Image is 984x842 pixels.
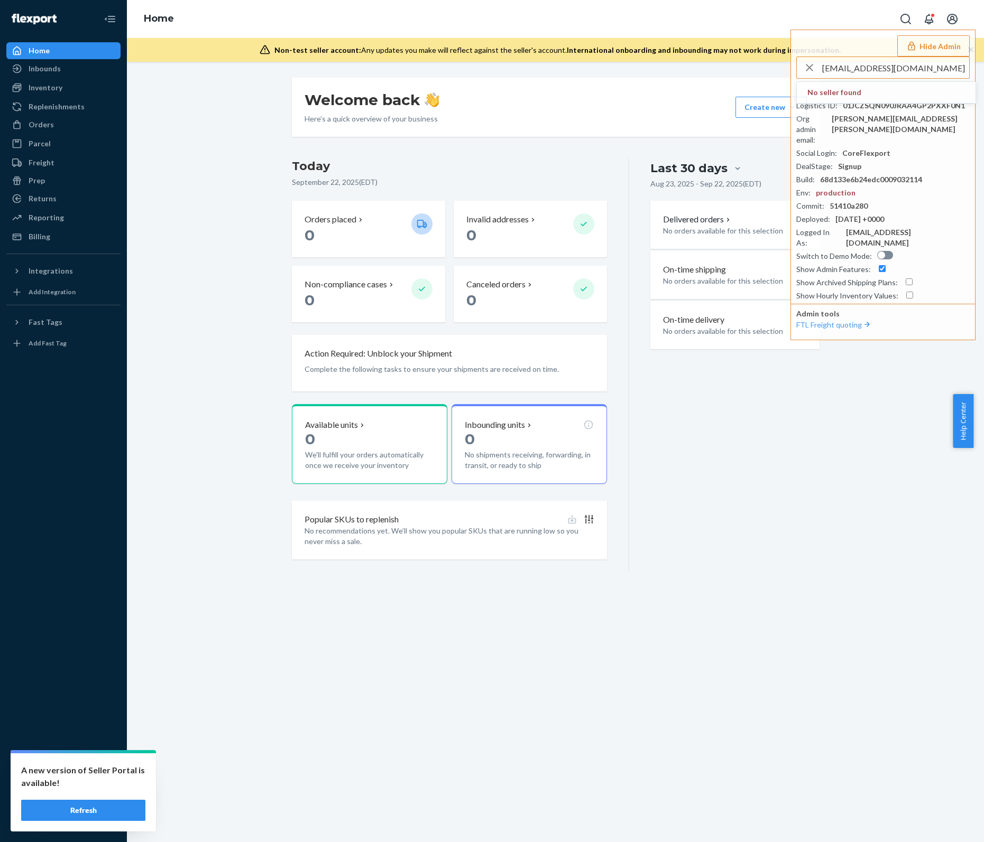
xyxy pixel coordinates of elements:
div: Show Archived Shipping Plans : [796,277,898,288]
h3: Today [292,158,608,175]
div: 51410a280 [830,201,868,211]
div: Replenishments [29,101,85,112]
div: Inbounds [29,63,61,74]
button: Canceled orders 0 [454,266,607,322]
a: Help Center [6,794,121,811]
div: Deployed : [796,214,830,224]
button: Create new [735,97,807,118]
div: Returns [29,193,57,204]
p: Complete the following tasks to ensure your shipments are received on time. [305,364,595,375]
span: 0 [305,430,315,448]
div: Parcel [29,138,51,149]
p: No orders available for this selection [663,226,806,236]
a: Settings [6,759,121,775]
button: Give Feedback [6,812,121,829]
p: Action Required: Unblock your Shipment [305,348,452,360]
span: 0 [305,291,315,309]
p: No shipments receiving, forwarding, in transit, or ready to ship [465,450,594,471]
a: Orders [6,116,121,133]
a: Add Integration [6,284,121,301]
a: Home [6,42,121,59]
div: Show Hourly Inventory Values : [796,291,898,301]
p: Popular SKUs to replenish [305,513,399,526]
div: Integrations [29,266,73,276]
button: Delivered orders [663,213,732,226]
p: Canceled orders [466,278,526,291]
p: Orders placed [305,213,356,226]
strong: No seller found [807,87,861,98]
div: Fast Tags [29,317,62,328]
h1: Welcome back [305,90,439,109]
p: No recommendations yet. We’ll show you popular SKUs that are running low so you never miss a sale. [305,526,595,547]
div: Prep [29,175,45,186]
button: Talk to Support [6,776,121,793]
button: Refresh [21,800,145,821]
button: Close Navigation [99,8,121,30]
img: hand-wave emoji [425,92,439,107]
div: 68d133e6b24edc0009032114 [820,174,922,185]
button: Hide Admin [897,35,970,57]
span: International onboarding and inbounding may not work during impersonation. [567,45,841,54]
button: Fast Tags [6,314,121,331]
div: Show Admin Features : [796,264,871,275]
a: Reporting [6,209,121,226]
div: Add Fast Tag [29,339,67,348]
p: Non-compliance cases [305,278,387,291]
div: Reporting [29,212,64,223]
p: No orders available for this selection [663,276,806,286]
a: Inventory [6,79,121,96]
button: Integrations [6,263,121,279]
span: 0 [466,226,476,244]
div: Build : [796,174,815,185]
a: Billing [6,228,121,245]
span: 0 [305,226,315,244]
a: Home [144,13,174,24]
div: Env : [796,188,811,198]
div: Billing [29,231,50,242]
p: September 22, 2025 ( EDT ) [292,177,608,188]
ol: breadcrumbs [135,4,182,34]
p: A new version of Seller Portal is available! [21,764,145,789]
div: production [816,188,856,198]
div: Last 30 days [650,160,728,176]
p: On-time shipping [663,264,726,276]
img: Flexport logo [12,14,57,24]
button: Help Center [953,394,973,448]
span: Non-test seller account: [274,45,361,54]
a: Add Fast Tag [6,335,121,352]
div: Home [29,45,50,56]
div: 01JCZSQN090JRAA4GP2PXXF0N1 [843,100,965,111]
div: Switch to Demo Mode : [796,251,872,261]
button: Open Search Box [895,8,916,30]
span: 0 [466,291,476,309]
iframe: Opens a widget where you can chat to one of our agents [917,810,973,837]
div: Freight [29,157,54,168]
a: Replenishments [6,98,121,115]
div: [PERSON_NAME][EMAIL_ADDRESS][PERSON_NAME][DOMAIN_NAME] [832,114,970,135]
button: Open account menu [942,8,963,30]
a: Parcel [6,135,121,152]
div: Orders [29,119,54,130]
button: Orders placed 0 [292,201,445,257]
input: Search or paste seller ID [822,57,969,78]
div: Org admin email : [796,114,826,145]
a: Inbounds [6,60,121,77]
p: Invalid addresses [466,213,529,226]
div: Any updates you make will reflect against the seller's account. [274,45,841,55]
button: Inbounding units0No shipments receiving, forwarding, in transit, or ready to ship [452,404,607,484]
div: [EMAIL_ADDRESS][DOMAIN_NAME] [846,227,970,248]
div: CoreFlexport [842,148,890,158]
div: Social Login : [796,148,837,158]
a: Prep [6,172,121,189]
div: Add Integration [29,287,76,296]
a: FTL Freight quoting [796,320,872,329]
button: Invalid addresses 0 [454,201,607,257]
div: Logistics ID : [796,100,838,111]
div: [DATE] +0000 [835,214,884,224]
p: Inbounding units [465,419,525,431]
div: Commit : [796,201,824,211]
p: Aug 23, 2025 - Sep 22, 2025 ( EDT ) [650,179,761,189]
a: Freight [6,154,121,171]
